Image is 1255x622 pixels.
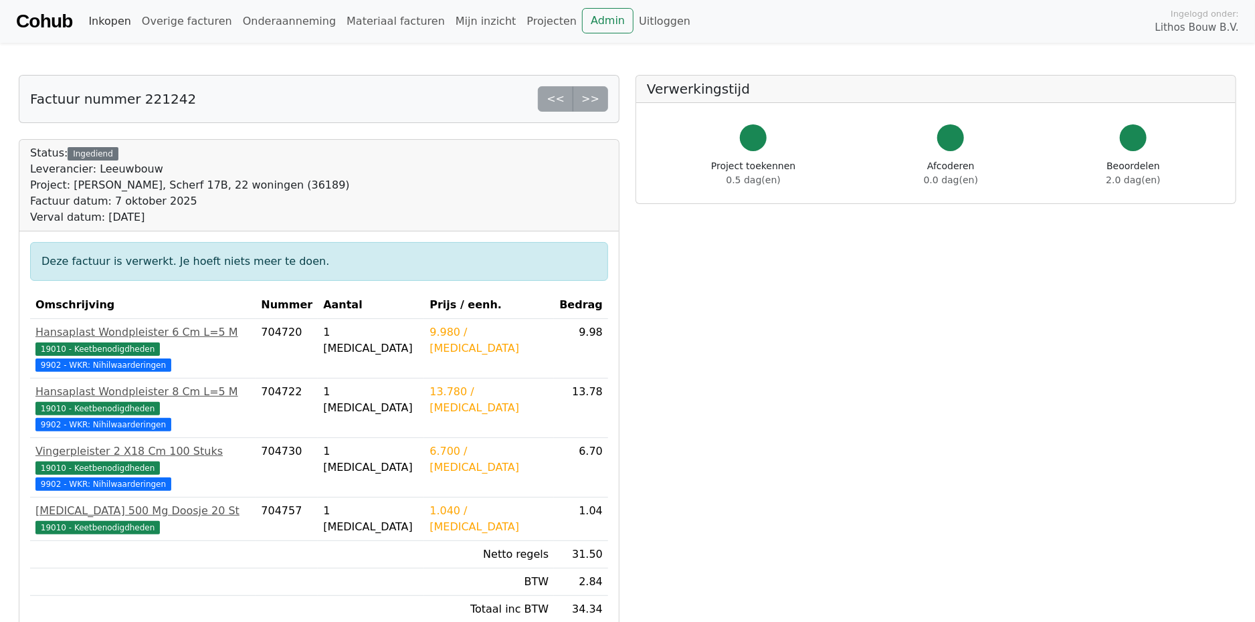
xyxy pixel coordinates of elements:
div: Hansaplast Wondpleister 6 Cm L=5 M [35,324,250,340]
a: Materiaal facturen [341,8,450,35]
div: Project: [PERSON_NAME], Scherf 17B, 22 woningen (36189) [30,177,350,193]
td: 704720 [256,319,318,379]
div: Status: [30,145,350,225]
td: Netto regels [424,541,554,568]
span: 0.5 dag(en) [727,175,781,185]
a: Vingerpleister 2 X18 Cm 100 Stuks19010 - Keetbenodigdheden 9902 - WKR: Nihilwaarderingen [35,443,250,492]
a: Cohub [16,5,72,37]
div: Deze factuur is verwerkt. Je hoeft niets meer te doen. [30,242,608,281]
span: 9902 - WKR: Nihilwaarderingen [35,478,171,491]
a: Uitloggen [634,8,696,35]
div: Ingediend [68,147,118,161]
div: 1 [MEDICAL_DATA] [323,443,419,476]
span: 19010 - Keetbenodigdheden [35,402,160,415]
span: 0.0 dag(en) [924,175,978,185]
th: Bedrag [554,292,608,319]
td: BTW [424,568,554,596]
td: 13.78 [554,379,608,438]
div: 6.700 / [MEDICAL_DATA] [429,443,549,476]
div: 9.980 / [MEDICAL_DATA] [429,324,549,356]
th: Omschrijving [30,292,256,319]
td: 1.04 [554,498,608,541]
td: 704757 [256,498,318,541]
td: 704722 [256,379,318,438]
td: 704730 [256,438,318,498]
h5: Verwerkingstijd [647,81,1225,97]
a: [MEDICAL_DATA] 500 Mg Doosje 20 St19010 - Keetbenodigdheden [35,503,250,535]
span: Ingelogd onder: [1171,7,1239,20]
th: Aantal [318,292,424,319]
div: Leverancier: Leeuwbouw [30,161,350,177]
a: Onderaanneming [237,8,341,35]
div: Vingerpleister 2 X18 Cm 100 Stuks [35,443,250,459]
th: Prijs / eenh. [424,292,554,319]
span: 19010 - Keetbenodigdheden [35,342,160,356]
div: Project toekennen [711,159,795,187]
a: Admin [582,8,634,33]
div: 1 [MEDICAL_DATA] [323,384,419,416]
h5: Factuur nummer 221242 [30,91,196,107]
div: Factuur datum: 7 oktober 2025 [30,193,350,209]
span: 19010 - Keetbenodigdheden [35,461,160,475]
th: Nummer [256,292,318,319]
div: Verval datum: [DATE] [30,209,350,225]
div: Beoordelen [1106,159,1161,187]
span: Lithos Bouw B.V. [1155,20,1239,35]
span: 19010 - Keetbenodigdheden [35,521,160,534]
div: 1 [MEDICAL_DATA] [323,324,419,356]
div: 13.780 / [MEDICAL_DATA] [429,384,549,416]
div: 1.040 / [MEDICAL_DATA] [429,503,549,535]
span: 9902 - WKR: Nihilwaarderingen [35,358,171,372]
a: Hansaplast Wondpleister 6 Cm L=5 M19010 - Keetbenodigdheden 9902 - WKR: Nihilwaarderingen [35,324,250,373]
a: Overige facturen [136,8,237,35]
div: Hansaplast Wondpleister 8 Cm L=5 M [35,384,250,400]
div: Afcoderen [924,159,978,187]
td: 2.84 [554,568,608,596]
div: 1 [MEDICAL_DATA] [323,503,419,535]
a: Hansaplast Wondpleister 8 Cm L=5 M19010 - Keetbenodigdheden 9902 - WKR: Nihilwaarderingen [35,384,250,432]
td: 9.98 [554,319,608,379]
div: [MEDICAL_DATA] 500 Mg Doosje 20 St [35,503,250,519]
span: 9902 - WKR: Nihilwaarderingen [35,418,171,431]
td: 31.50 [554,541,608,568]
a: Projecten [521,8,582,35]
a: Inkopen [83,8,136,35]
a: Mijn inzicht [450,8,522,35]
span: 2.0 dag(en) [1106,175,1161,185]
td: 6.70 [554,438,608,498]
